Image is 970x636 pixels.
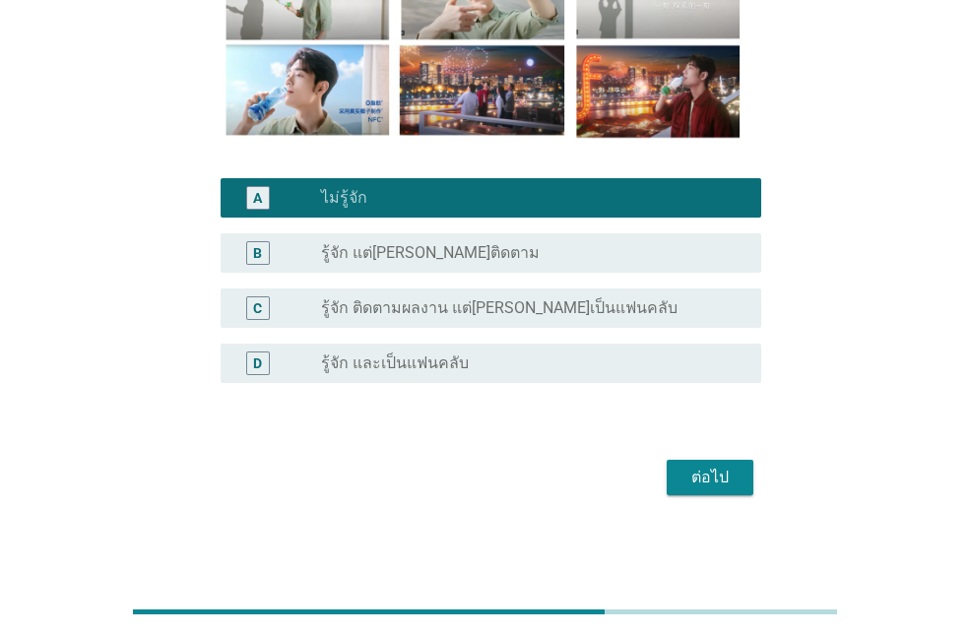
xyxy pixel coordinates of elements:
label: รู้จัก และเป็นแฟนคลับ [321,353,469,373]
div: D [253,352,262,373]
div: B [253,242,262,263]
div: A [253,187,262,208]
label: รู้จัก แต่[PERSON_NAME]ติดตาม [321,243,540,263]
div: ต่อไป [682,466,738,489]
button: ต่อไป [667,460,753,495]
label: ไม่รู้จัก [321,188,367,208]
label: รู้จัก ติดตามผลงาน แต่[PERSON_NAME]เป็นแฟนคลับ [321,298,678,318]
div: C [253,297,262,318]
